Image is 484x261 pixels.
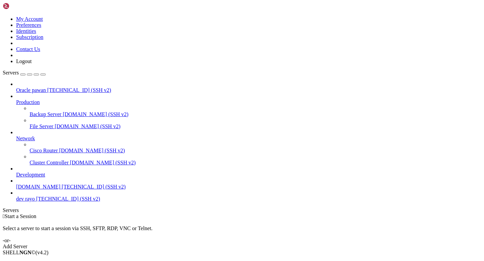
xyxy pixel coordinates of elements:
span: Oracle pawan [16,87,46,93]
li: Network [16,129,481,166]
span: Start a Session [5,213,36,219]
a: Subscription [16,34,43,40]
a: My Account [16,16,43,22]
span: Servers [3,70,19,75]
img: Shellngn [3,3,41,9]
span: File Server [30,123,53,129]
li: Development [16,166,481,178]
a: File Server [DOMAIN_NAME] (SSH v2) [30,123,481,129]
a: Servers [3,70,46,75]
a: Cisco Router [DOMAIN_NAME] (SSH v2) [30,148,481,154]
a: Logout [16,58,32,64]
li: Cluster Controller [DOMAIN_NAME] (SSH v2) [30,154,481,166]
a: dev rayo [TECHNICAL_ID] (SSH v2) [16,196,481,202]
div: Servers [3,207,481,213]
span: [DOMAIN_NAME] (SSH v2) [63,111,129,117]
li: Oracle pawan [TECHNICAL_ID] (SSH v2) [16,81,481,93]
a: Contact Us [16,46,40,52]
span: dev rayo [16,196,35,202]
span: [DOMAIN_NAME] [16,184,61,190]
span: Cisco Router [30,148,58,153]
a: [DOMAIN_NAME] [TECHNICAL_ID] (SSH v2) [16,184,481,190]
a: Network [16,136,481,142]
span: [TECHNICAL_ID] (SSH v2) [47,87,111,93]
span:  [3,213,5,219]
span: [DOMAIN_NAME] (SSH v2) [55,123,121,129]
span: [TECHNICAL_ID] (SSH v2) [36,196,100,202]
span: Production [16,99,40,105]
span: [TECHNICAL_ID] (SSH v2) [62,184,126,190]
b: NGN [19,250,32,255]
span: 4.2.0 [36,250,49,255]
span: Network [16,136,35,141]
li: Production [16,93,481,129]
li: dev rayo [TECHNICAL_ID] (SSH v2) [16,190,481,202]
li: Backup Server [DOMAIN_NAME] (SSH v2) [30,105,481,117]
a: Preferences [16,22,41,28]
li: Cisco Router [DOMAIN_NAME] (SSH v2) [30,142,481,154]
div: Add Server [3,244,481,250]
a: Identities [16,28,36,34]
a: Production [16,99,481,105]
span: Development [16,172,45,177]
span: Backup Server [30,111,62,117]
div: Select a server to start a session via SSH, SFTP, RDP, VNC or Telnet. -or- [3,219,481,244]
li: File Server [DOMAIN_NAME] (SSH v2) [30,117,481,129]
a: Oracle pawan [TECHNICAL_ID] (SSH v2) [16,87,481,93]
span: Cluster Controller [30,160,69,165]
span: SHELL © [3,250,48,255]
a: Development [16,172,481,178]
span: [DOMAIN_NAME] (SSH v2) [70,160,136,165]
span: [DOMAIN_NAME] (SSH v2) [59,148,125,153]
a: Cluster Controller [DOMAIN_NAME] (SSH v2) [30,160,481,166]
a: Backup Server [DOMAIN_NAME] (SSH v2) [30,111,481,117]
li: [DOMAIN_NAME] [TECHNICAL_ID] (SSH v2) [16,178,481,190]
